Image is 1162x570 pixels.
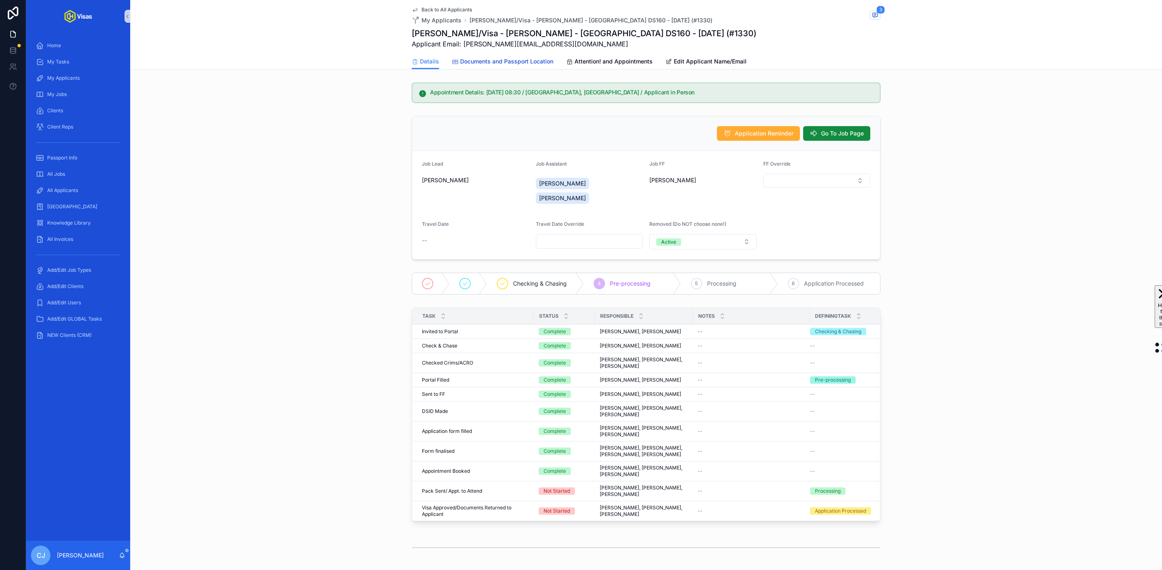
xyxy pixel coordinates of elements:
[31,71,125,85] a: My Applicants
[31,120,125,134] a: Client Reps
[735,129,793,138] span: Application Reminder
[422,448,454,454] span: Form finalised
[412,7,472,13] a: Back to All Applicants
[870,11,880,21] button: 3
[698,343,703,349] span: --
[47,91,67,98] span: My Jobs
[666,54,747,70] a: Edit Applicant Name/Email
[698,508,703,514] span: --
[422,504,529,518] span: Visa Approved/Documents Returned to Applicant
[600,356,688,369] span: [PERSON_NAME], [PERSON_NAME], [PERSON_NAME]
[600,377,681,383] span: [PERSON_NAME], [PERSON_NAME]
[422,391,445,397] span: Sent to FF
[47,220,91,226] span: Knowledge Library
[47,155,77,161] span: Passport Info
[47,42,61,49] span: Home
[539,194,586,202] span: [PERSON_NAME]
[674,57,747,66] span: Edit Applicant Name/Email
[47,267,91,273] span: Add/Edit Job Types
[412,39,756,49] span: Applicant Email: [PERSON_NAME][EMAIL_ADDRESS][DOMAIN_NAME]
[698,488,703,494] span: --
[31,103,125,118] a: Clients
[815,507,866,515] div: Application Processed
[815,376,851,384] div: Pre-processing
[600,465,688,478] span: [PERSON_NAME], [PERSON_NAME], [PERSON_NAME]
[422,176,469,184] span: [PERSON_NAME]
[810,468,815,474] span: --
[698,391,703,397] span: --
[422,488,482,494] span: Pack Sent/ Appt. to Attend
[412,16,461,24] a: My Applicants
[804,280,864,288] span: Application Processed
[31,312,125,326] a: Add/Edit GLOBAL Tasks
[600,485,688,498] span: [PERSON_NAME], [PERSON_NAME], [PERSON_NAME]
[47,124,73,130] span: Client Reps
[698,448,703,454] span: --
[31,38,125,53] a: Home
[707,280,736,288] span: Processing
[539,179,586,188] span: [PERSON_NAME]
[47,107,63,114] span: Clients
[31,263,125,277] a: Add/Edit Job Types
[763,174,871,188] button: Select Button
[600,313,633,319] span: Responsible
[803,126,870,141] button: Go To Job Page
[64,10,92,23] img: App logo
[47,316,102,322] span: Add/Edit GLOBAL Tasks
[420,57,439,66] span: Details
[600,343,681,349] span: [PERSON_NAME], [PERSON_NAME]
[661,238,676,246] div: Active
[513,280,567,288] span: Checking & Chasing
[810,360,815,366] span: --
[57,551,104,559] p: [PERSON_NAME]
[412,28,756,39] h1: [PERSON_NAME]/Visa - [PERSON_NAME] - [GEOGRAPHIC_DATA] DS160 - [DATE] (#1330)
[47,187,78,194] span: All Applicants
[544,428,566,435] div: Complete
[698,408,703,415] span: --
[422,16,461,24] span: My Applicants
[574,57,653,66] span: Attention! and Appointments
[698,377,703,383] span: --
[815,313,851,319] span: DefiningTask
[698,328,703,335] span: --
[47,332,92,339] span: NEW Clients (CRM)
[422,236,427,245] span: --
[698,468,703,474] span: --
[422,7,472,13] span: Back to All Applicants
[649,161,665,167] span: Job FF
[600,504,688,518] span: [PERSON_NAME], [PERSON_NAME], [PERSON_NAME]
[47,283,83,290] span: Add/Edit Clients
[815,487,841,495] div: Processing
[422,313,436,319] span: Task
[610,280,651,288] span: Pre-processing
[821,129,864,138] span: Go To Job Page
[539,313,559,319] span: Status
[422,377,449,383] span: Portal Filled
[600,445,688,458] span: [PERSON_NAME], [PERSON_NAME], [PERSON_NAME], [PERSON_NAME]
[544,507,570,515] div: Not Started
[695,280,698,287] span: 5
[544,342,566,349] div: Complete
[422,468,470,474] span: Appointment Booked
[452,54,553,70] a: Documents and Passport Location
[536,221,584,227] span: Travel Date Override
[422,343,457,349] span: Check & Chase
[598,280,601,287] span: 4
[763,161,791,167] span: FF Override
[37,550,45,560] span: CJ
[31,183,125,198] a: All Applicants
[47,59,69,65] span: My Tasks
[544,408,566,415] div: Complete
[31,151,125,165] a: Passport Info
[422,161,443,167] span: Job Lead
[31,87,125,102] a: My Jobs
[600,405,688,418] span: [PERSON_NAME], [PERSON_NAME], [PERSON_NAME]
[31,232,125,247] a: All Invoices
[600,391,681,397] span: [PERSON_NAME], [PERSON_NAME]
[600,328,681,335] span: [PERSON_NAME], [PERSON_NAME]
[31,216,125,230] a: Knowledge Library
[422,428,472,435] span: Application form filled
[815,328,861,335] div: Checking & Chasing
[544,391,566,398] div: Complete
[47,236,73,242] span: All Invoices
